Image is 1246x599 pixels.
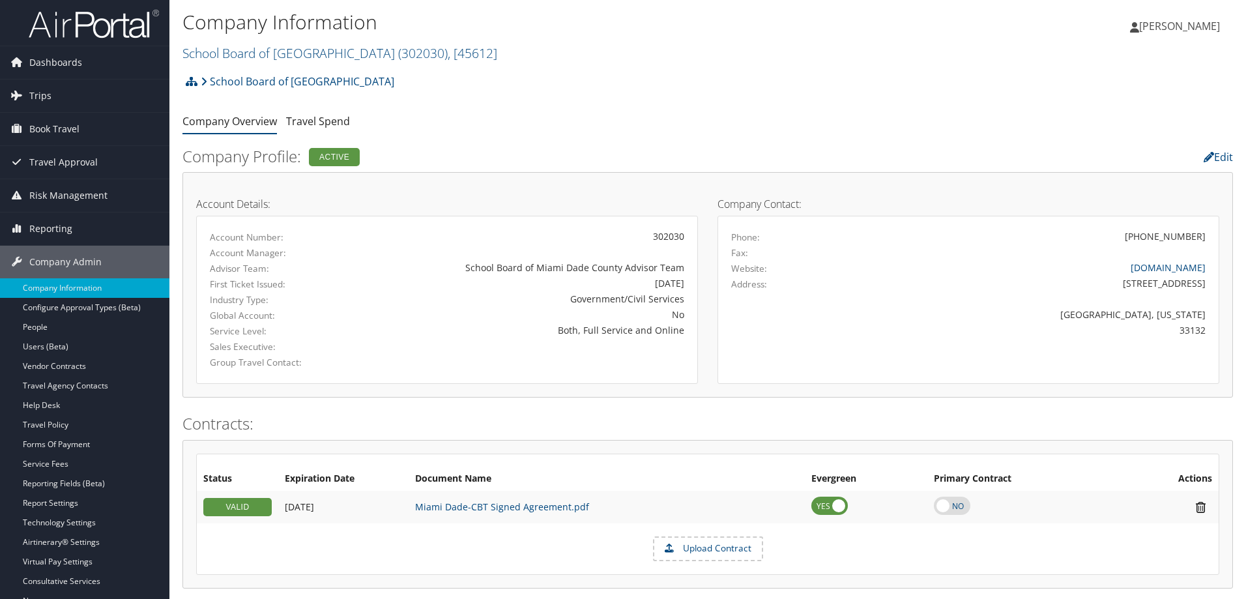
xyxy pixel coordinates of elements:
label: Account Manager: [210,246,355,259]
i: Remove Contract [1189,501,1212,514]
span: Travel Approval [29,146,98,179]
h4: Account Details: [196,199,698,209]
label: First Ticket Issued: [210,278,355,291]
span: Company Admin [29,246,102,278]
label: Fax: [731,246,748,259]
span: Dashboards [29,46,82,79]
div: Add/Edit Date [285,501,402,513]
a: Edit [1204,150,1233,164]
div: [STREET_ADDRESS] [855,276,1206,290]
a: School Board of [GEOGRAPHIC_DATA] [182,44,497,62]
a: Travel Spend [286,114,350,128]
label: Advisor Team: [210,262,355,275]
h2: Contracts: [182,413,1233,435]
label: Account Number: [210,231,355,244]
div: [PHONE_NUMBER] [1125,229,1206,243]
span: [DATE] [285,501,314,513]
label: Phone: [731,231,760,244]
span: Trips [29,80,51,112]
div: 33132 [855,323,1206,337]
a: Miami Dade-CBT Signed Agreement.pdf [415,501,589,513]
h2: Company Profile: [182,145,877,168]
th: Actions [1120,467,1219,491]
span: , [ 45612 ] [448,44,497,62]
div: Government/Civil Services [375,292,684,306]
th: Expiration Date [278,467,409,491]
th: Evergreen [805,467,927,491]
label: Service Level: [210,325,355,338]
h1: Company Information [182,8,883,36]
h4: Company Contact: [717,199,1219,209]
div: School Board of Miami Dade County Advisor Team [375,261,684,274]
a: [DOMAIN_NAME] [1131,261,1206,274]
th: Status [197,467,278,491]
label: Upload Contract [654,538,762,560]
div: [DATE] [375,276,684,290]
span: ( 302030 ) [398,44,448,62]
label: Industry Type: [210,293,355,306]
div: 302030 [375,229,684,243]
img: airportal-logo.png [29,8,159,39]
div: [GEOGRAPHIC_DATA], [US_STATE] [855,308,1206,321]
th: Document Name [409,467,805,491]
div: Active [309,148,360,166]
span: Risk Management [29,179,108,212]
label: Global Account: [210,309,355,322]
span: Book Travel [29,113,80,145]
a: [PERSON_NAME] [1130,7,1233,46]
span: Reporting [29,212,72,245]
th: Primary Contract [927,467,1119,491]
a: Company Overview [182,114,277,128]
label: Group Travel Contact: [210,356,355,369]
label: Sales Executive: [210,340,355,353]
a: School Board of [GEOGRAPHIC_DATA] [201,68,394,95]
div: No [375,308,684,321]
span: [PERSON_NAME] [1139,19,1220,33]
label: Address: [731,278,767,291]
div: Both, Full Service and Online [375,323,684,337]
div: VALID [203,498,272,516]
label: Website: [731,262,767,275]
